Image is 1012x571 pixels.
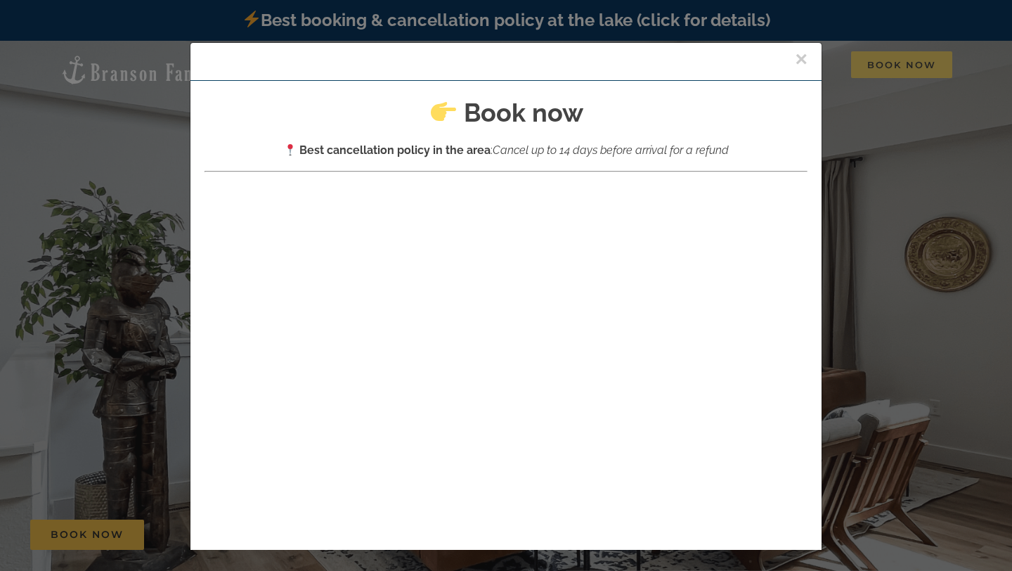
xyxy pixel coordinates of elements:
strong: Book now [464,98,583,127]
p: : [205,141,807,160]
em: Cancel up to 14 days before arrival for a refund [493,143,729,157]
img: 📍 [285,144,296,155]
strong: Best cancellation policy in the area [299,143,491,157]
button: Close [795,49,807,70]
img: 👉 [431,99,456,124]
